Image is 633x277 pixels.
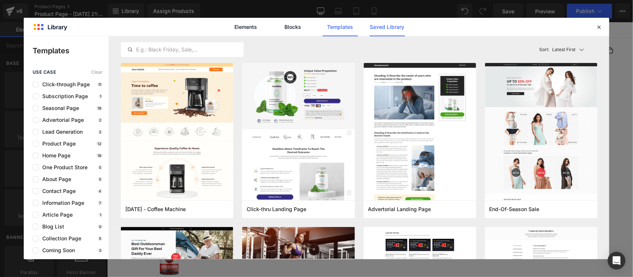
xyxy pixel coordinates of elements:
p: 11 [97,82,103,87]
span: and use this template to present it on live store [181,61,360,70]
span: Lead Generation [39,129,83,135]
span: Click-through Page [39,81,90,87]
span: Product Page [39,141,76,147]
span: Collection Page [39,236,81,241]
span: Clear [91,70,103,75]
p: 2 [98,118,103,122]
span: use case [33,70,56,75]
a: Turkesterone [350,69,398,78]
a: Catálogo [83,16,112,41]
span: Article Page [39,212,73,218]
span: Click-thru Landing Page [247,206,306,213]
p: 7 [98,201,103,205]
span: PowerFuelShop [15,23,59,33]
span: Subscription Page [39,93,88,99]
p: 1 [98,213,103,217]
p: Welcome to our store [137,6,389,10]
p: 18 [96,153,103,158]
p: 5 [98,236,103,241]
span: Sort: [540,47,550,52]
span: Home Page [39,153,70,158]
p: 4 [97,189,103,193]
p: 1 [98,94,103,99]
a: Elements [228,18,264,36]
p: Latest First [553,46,576,53]
span: One Product Store [39,164,88,170]
a: Contacto [112,16,142,41]
div: Open Intercom Messenger [608,252,626,270]
span: Coming Soon [39,247,75,253]
span: Advertorial Page [39,117,84,123]
a: Templates [323,18,358,36]
p: 18 [96,106,103,110]
span: Contact Page [39,188,76,194]
a: Inicio [63,16,83,41]
span: Thanksgiving - Coffee Machine [125,206,186,213]
button: Abrir menú de cuenta [478,20,495,36]
span: Inicio [67,24,79,32]
span: Seasonal Page [39,105,79,111]
img: Turkesterone [88,63,215,215]
p: Templates [33,45,109,56]
a: Blocks [276,18,311,36]
p: 3 [98,248,103,253]
p: 12 [96,141,103,146]
span: $250,000.00 [341,83,373,89]
p: 0 [98,224,103,229]
p: 5 [98,177,103,181]
span: Blog List [39,224,64,230]
label: Quantity [268,132,480,141]
p: 2 [98,130,103,134]
span: Add To Cart [359,165,389,171]
span: Assign a product [181,62,229,69]
button: Abrir búsqueda [463,20,479,36]
input: E.g.: Black Friday, Sale,... [121,45,243,54]
p: 5 [98,165,103,170]
a: PowerFuelShop [15,20,59,36]
button: Abrir carrito Total de artículos en el carrito: 0 [495,20,511,36]
img: Turkesterone [47,221,78,258]
span: Catálogo [87,24,109,32]
button: Latest FirstSort:Latest First [537,42,598,57]
button: Add To Cart [350,158,398,178]
span: Default Title [276,110,310,126]
a: Saved Library [370,18,405,36]
span: About Page [39,176,71,182]
span: $119,900.00 [377,82,408,90]
span: End-Of-Season Sale [489,206,540,213]
label: Title [268,101,480,110]
span: Contacto [116,24,138,32]
a: Turkesterone [47,221,80,260]
span: Advertorial Landing Page [368,206,431,213]
span: Information Page [39,200,84,206]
